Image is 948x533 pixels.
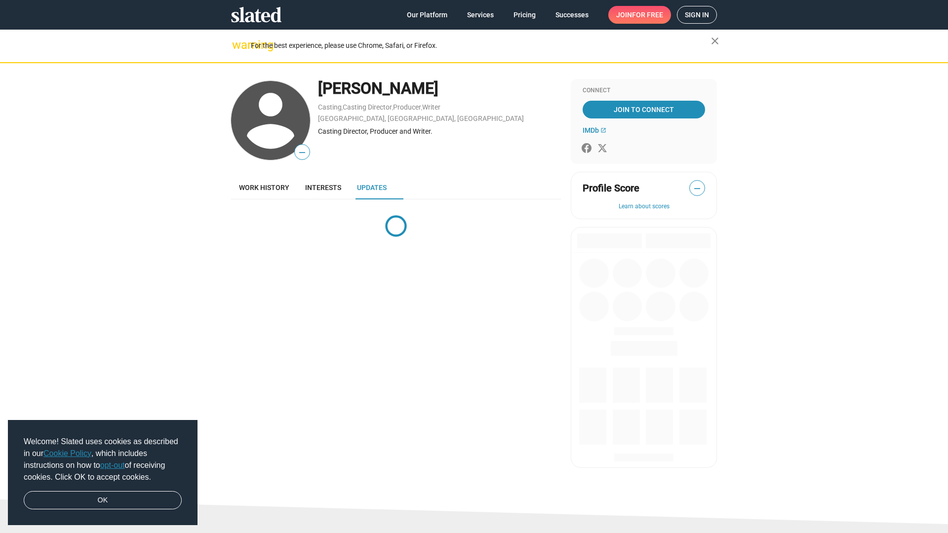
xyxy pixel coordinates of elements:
span: , [421,105,422,111]
div: For the best experience, please use Chrome, Safari, or Firefox. [251,39,711,52]
a: Joinfor free [608,6,671,24]
a: Updates [349,176,395,199]
a: Casting Director [343,103,392,111]
span: Welcome! Slated uses cookies as described in our , which includes instructions on how to of recei... [24,436,182,483]
span: Successes [555,6,589,24]
span: Join [616,6,663,24]
span: Updates [357,184,387,191]
span: , [342,105,343,111]
a: Services [459,6,502,24]
a: Successes [548,6,596,24]
span: Our Platform [407,6,447,24]
a: Cookie Policy [43,449,91,457]
span: Pricing [513,6,536,24]
a: IMDb [583,126,606,134]
a: Casting [318,103,342,111]
mat-icon: warning [232,39,244,51]
span: , [392,105,393,111]
span: Services [467,6,494,24]
a: Interests [297,176,349,199]
a: dismiss cookie message [24,491,182,510]
button: Learn about scores [583,203,705,211]
a: Producer [393,103,421,111]
a: Sign in [677,6,717,24]
span: Sign in [685,6,709,23]
mat-icon: close [709,35,721,47]
a: opt-out [100,461,125,469]
a: Pricing [506,6,544,24]
a: [GEOGRAPHIC_DATA], [GEOGRAPHIC_DATA], [GEOGRAPHIC_DATA] [318,114,524,122]
span: Profile Score [583,182,639,195]
span: — [295,146,310,159]
span: Work history [239,184,289,191]
span: IMDb [583,126,599,134]
a: Join To Connect [583,101,705,118]
a: Our Platform [399,6,455,24]
span: for free [632,6,663,24]
a: Writer [422,103,440,111]
span: — [690,182,705,195]
mat-icon: open_in_new [600,127,606,133]
span: Interests [305,184,341,191]
a: Work history [231,176,297,199]
div: Connect [583,87,705,95]
span: Join To Connect [585,101,703,118]
div: [PERSON_NAME] [318,78,561,99]
div: cookieconsent [8,420,197,526]
div: Casting Director, Producer and Writer. [318,127,561,136]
